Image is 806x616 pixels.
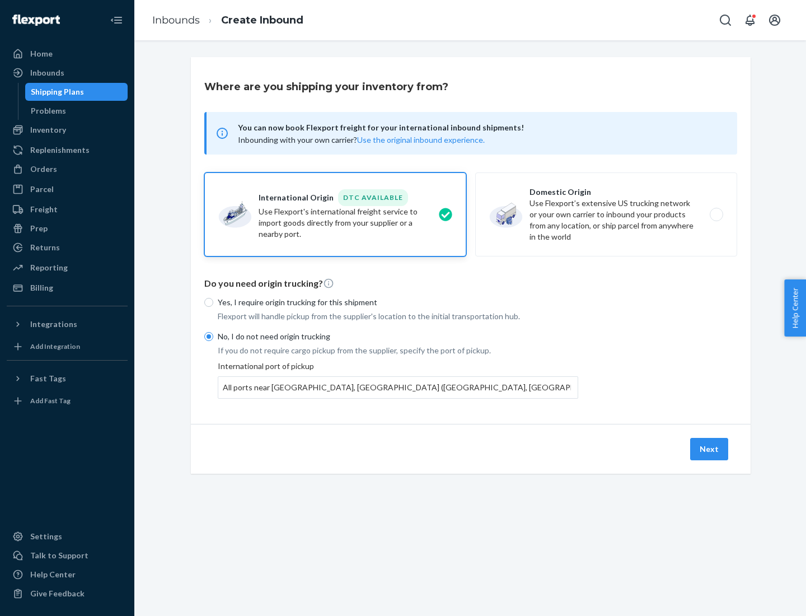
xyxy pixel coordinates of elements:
[30,282,53,293] div: Billing
[30,588,85,599] div: Give Feedback
[25,83,128,101] a: Shipping Plans
[30,204,58,215] div: Freight
[690,438,728,460] button: Next
[7,279,128,297] a: Billing
[152,14,200,26] a: Inbounds
[7,259,128,277] a: Reporting
[30,242,60,253] div: Returns
[221,14,303,26] a: Create Inbound
[204,277,737,290] p: Do you need origin trucking?
[7,121,128,139] a: Inventory
[218,331,578,342] p: No, I do not need origin trucking
[30,48,53,59] div: Home
[7,528,128,545] a: Settings
[238,121,724,134] span: You can now book Flexport freight for your international inbound shipments!
[30,184,54,195] div: Parcel
[30,531,62,542] div: Settings
[31,105,66,116] div: Problems
[30,550,88,561] div: Talk to Support
[30,396,71,405] div: Add Fast Tag
[30,262,68,273] div: Reporting
[7,370,128,388] button: Fast Tags
[714,9,737,31] button: Open Search Box
[7,566,128,584] a: Help Center
[30,124,66,136] div: Inventory
[30,373,66,384] div: Fast Tags
[763,9,786,31] button: Open account menu
[7,141,128,159] a: Replenishments
[12,15,60,26] img: Flexport logo
[204,298,213,307] input: Yes, I require origin trucking for this shipment
[143,4,312,37] ol: breadcrumbs
[218,311,578,322] p: Flexport will handle pickup from the supplier's location to the initial transportation hub.
[238,135,485,144] span: Inbounding with your own carrier?
[784,279,806,337] button: Help Center
[7,200,128,218] a: Freight
[30,67,64,78] div: Inbounds
[30,144,90,156] div: Replenishments
[7,45,128,63] a: Home
[7,220,128,237] a: Prep
[30,223,48,234] div: Prep
[7,239,128,256] a: Returns
[218,361,578,399] div: International port of pickup
[30,319,77,330] div: Integrations
[30,164,57,175] div: Orders
[7,585,128,603] button: Give Feedback
[357,134,485,146] button: Use the original inbound experience.
[218,345,578,356] p: If you do not require cargo pickup from the supplier, specify the port of pickup.
[25,102,128,120] a: Problems
[7,64,128,82] a: Inbounds
[7,160,128,178] a: Orders
[105,9,128,31] button: Close Navigation
[30,569,76,580] div: Help Center
[7,315,128,333] button: Integrations
[739,9,761,31] button: Open notifications
[204,332,213,341] input: No, I do not need origin trucking
[31,86,84,97] div: Shipping Plans
[7,547,128,564] a: Talk to Support
[7,392,128,410] a: Add Fast Tag
[7,180,128,198] a: Parcel
[30,342,80,351] div: Add Integration
[218,297,578,308] p: Yes, I require origin trucking for this shipment
[7,338,128,356] a: Add Integration
[204,80,448,94] h3: Where are you shipping your inventory from?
